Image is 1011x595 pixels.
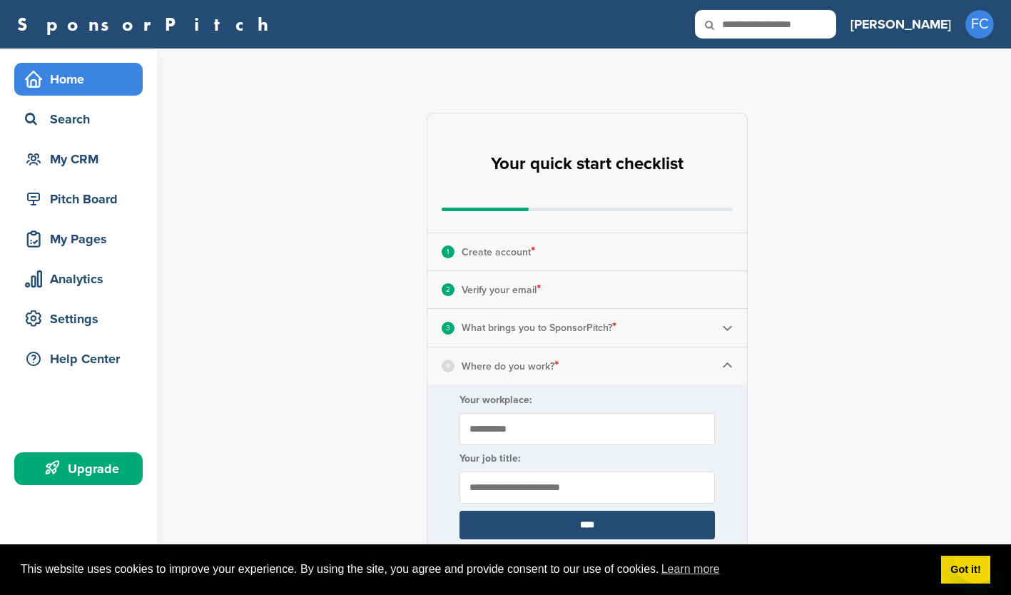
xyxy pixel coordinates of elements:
[21,306,143,332] div: Settings
[491,148,684,180] h2: Your quick start checklist
[459,452,715,464] label: Your job title:
[14,103,143,136] a: Search
[462,243,535,261] p: Create account
[442,245,454,258] div: 1
[850,9,951,40] a: [PERSON_NAME]
[941,556,990,584] a: dismiss cookie message
[14,223,143,255] a: My Pages
[21,559,930,580] span: This website uses cookies to improve your experience. By using the site, you agree and provide co...
[462,357,559,375] p: Where do you work?
[462,318,616,337] p: What brings you to SponsorPitch?
[442,360,454,372] div: 4
[442,322,454,335] div: 3
[21,186,143,212] div: Pitch Board
[14,143,143,176] a: My CRM
[659,559,722,580] a: learn more about cookies
[17,15,278,34] a: SponsorPitch
[965,10,994,39] span: FC
[462,280,541,299] p: Verify your email
[14,263,143,295] a: Analytics
[14,452,143,485] a: Upgrade
[14,183,143,215] a: Pitch Board
[21,266,143,292] div: Analytics
[722,322,733,333] img: Checklist arrow 2
[459,394,715,406] label: Your workplace:
[954,538,1000,584] iframe: Button to launch messaging window
[14,63,143,96] a: Home
[14,302,143,335] a: Settings
[21,456,143,482] div: Upgrade
[21,226,143,252] div: My Pages
[21,146,143,172] div: My CRM
[21,106,143,132] div: Search
[442,283,454,296] div: 2
[722,360,733,371] img: Checklist arrow 1
[850,14,951,34] h3: [PERSON_NAME]
[21,346,143,372] div: Help Center
[21,66,143,92] div: Home
[14,342,143,375] a: Help Center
